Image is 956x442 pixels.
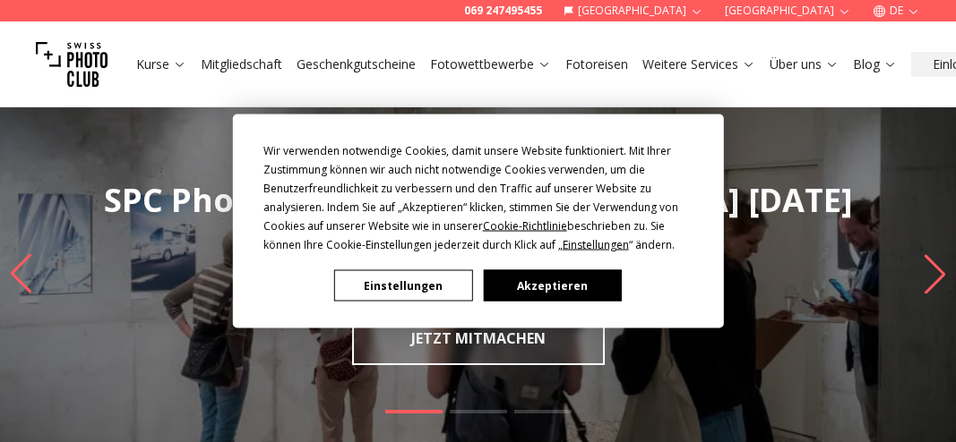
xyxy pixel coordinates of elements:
span: Einstellungen [563,237,629,252]
div: Wir verwenden notwendige Cookies, damit unsere Website funktioniert. Mit Ihrer Zustimmung können ... [263,141,693,254]
button: Einstellungen [334,270,472,302]
button: Akzeptieren [483,270,621,302]
span: Cookie-Richtlinie [483,218,567,234]
div: Cookie Consent Prompt [232,115,723,328]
